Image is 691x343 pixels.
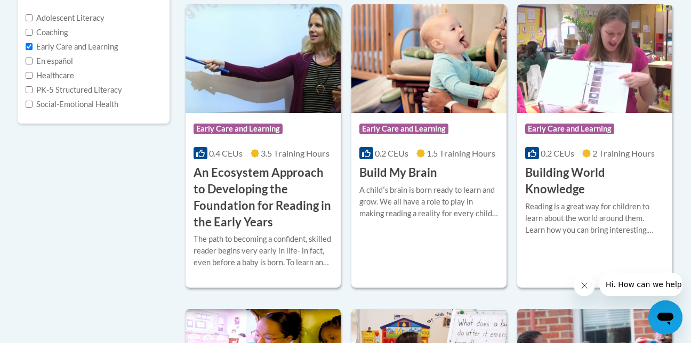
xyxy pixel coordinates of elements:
span: Hi. How can we help? [6,7,86,16]
a: Course LogoEarly Care and Learning0.4 CEUs3.5 Training Hours An Ecosystem Approach to Developing ... [186,4,341,288]
span: 2 Training Hours [592,148,655,158]
input: Checkbox for Options [26,86,33,93]
label: Coaching [26,27,68,38]
div: Reading is a great way for children to learn about the world around them. Learn how you can bring... [525,201,664,236]
img: Course Logo [517,4,672,113]
label: En español [26,55,73,67]
input: Checkbox for Options [26,43,33,50]
iframe: Button to launch messaging window [648,300,682,334]
input: Checkbox for Options [26,72,33,79]
div: The path to becoming a confident, skilled reader begins very early in life- in fact, even before ... [194,233,333,268]
img: Course Logo [186,4,341,113]
h3: An Ecosystem Approach to Developing the Foundation for Reading in the Early Years [194,165,333,230]
label: Early Care and Learning [26,41,118,53]
span: 0.2 CEUs [375,148,408,158]
label: Adolescent Literacy [26,12,105,24]
h3: Build My Brain [359,165,437,181]
iframe: Message from company [599,273,682,296]
span: Early Care and Learning [525,124,614,134]
a: Course LogoEarly Care and Learning0.2 CEUs2 Training Hours Building World KnowledgeReading is a g... [517,4,672,288]
label: Healthcare [26,70,74,81]
input: Checkbox for Options [26,58,33,64]
label: Social-Emotional Health [26,99,118,110]
span: Early Care and Learning [194,124,283,134]
a: Course LogoEarly Care and Learning0.2 CEUs1.5 Training Hours Build My BrainA childʹs brain is bor... [351,4,507,288]
span: 0.4 CEUs [209,148,243,158]
span: Early Care and Learning [359,124,448,134]
input: Checkbox for Options [26,101,33,108]
span: 0.2 CEUs [541,148,574,158]
h3: Building World Knowledge [525,165,664,198]
span: 3.5 Training Hours [261,148,330,158]
iframe: Close message [574,275,595,296]
img: Course Logo [351,4,507,113]
span: 1.5 Training Hours [427,148,495,158]
input: Checkbox for Options [26,14,33,21]
div: A childʹs brain is born ready to learn and grow. We all have a role to play in making reading a r... [359,184,499,219]
label: PK-5 Structured Literacy [26,84,122,96]
input: Checkbox for Options [26,29,33,36]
